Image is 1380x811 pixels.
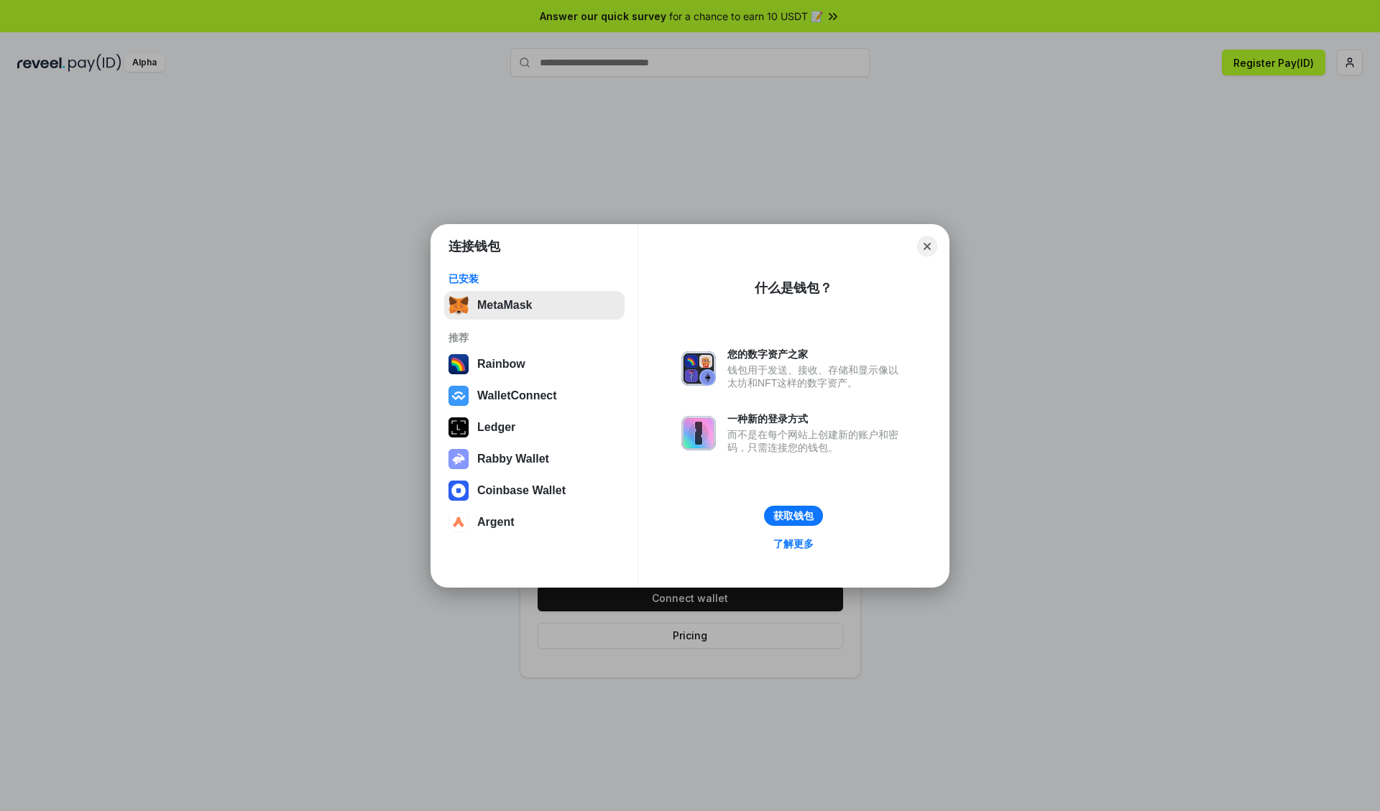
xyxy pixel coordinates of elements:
[681,416,716,450] img: svg+xml,%3Csvg%20xmlns%3D%22http%3A%2F%2Fwww.w3.org%2F2000%2Fsvg%22%20fill%3D%22none%22%20viewBox...
[727,348,906,361] div: 您的数字资产之家
[444,381,625,410] button: WalletConnect
[477,453,549,465] div: Rabby Wallet
[448,481,469,501] img: svg+xml,%3Csvg%20width%3D%2228%22%20height%3D%2228%22%20viewBox%3D%220%200%2028%2028%22%20fill%3D...
[444,291,625,320] button: MetaMask
[444,413,625,442] button: Ledger
[448,449,469,469] img: svg+xml,%3Csvg%20xmlns%3D%22http%3A%2F%2Fwww.w3.org%2F2000%2Fsvg%22%20fill%3D%22none%22%20viewBox...
[477,421,515,434] div: Ledger
[477,516,515,529] div: Argent
[448,272,620,285] div: 已安装
[444,445,625,473] button: Rabby Wallet
[444,508,625,537] button: Argent
[764,506,823,526] button: 获取钱包
[448,354,469,374] img: svg+xml,%3Csvg%20width%3D%22120%22%20height%3D%22120%22%20viewBox%3D%220%200%20120%20120%22%20fil...
[727,428,906,454] div: 而不是在每个网站上创建新的账户和密码，只需连接您的钱包。
[477,389,557,402] div: WalletConnect
[448,238,500,255] h1: 连接钱包
[681,351,716,386] img: svg+xml,%3Csvg%20xmlns%3D%22http%3A%2F%2Fwww.w3.org%2F2000%2Fsvg%22%20fill%3D%22none%22%20viewBox...
[477,484,566,497] div: Coinbase Wallet
[765,534,822,553] a: 了解更多
[727,412,906,425] div: 一种新的登录方式
[448,512,469,532] img: svg+xml,%3Csvg%20width%3D%2228%22%20height%3D%2228%22%20viewBox%3D%220%200%2028%2028%22%20fill%3D...
[477,358,525,371] div: Rainbow
[448,295,469,315] img: svg+xml,%3Csvg%20fill%3D%22none%22%20height%3D%2233%22%20viewBox%3D%220%200%2035%2033%22%20width%...
[917,236,937,256] button: Close
[444,350,625,379] button: Rainbow
[727,363,906,389] div: 钱包用于发送、接收、存储和显示像以太坊和NFT这样的数字资产。
[448,331,620,344] div: 推荐
[773,509,814,522] div: 获取钱包
[773,537,814,550] div: 了解更多
[444,476,625,505] button: Coinbase Wallet
[477,299,532,312] div: MetaMask
[448,417,469,437] img: svg+xml,%3Csvg%20xmlns%3D%22http%3A%2F%2Fwww.w3.org%2F2000%2Fsvg%22%20width%3D%2228%22%20height%3...
[755,279,832,297] div: 什么是钱包？
[448,386,469,406] img: svg+xml,%3Csvg%20width%3D%2228%22%20height%3D%2228%22%20viewBox%3D%220%200%2028%2028%22%20fill%3D...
